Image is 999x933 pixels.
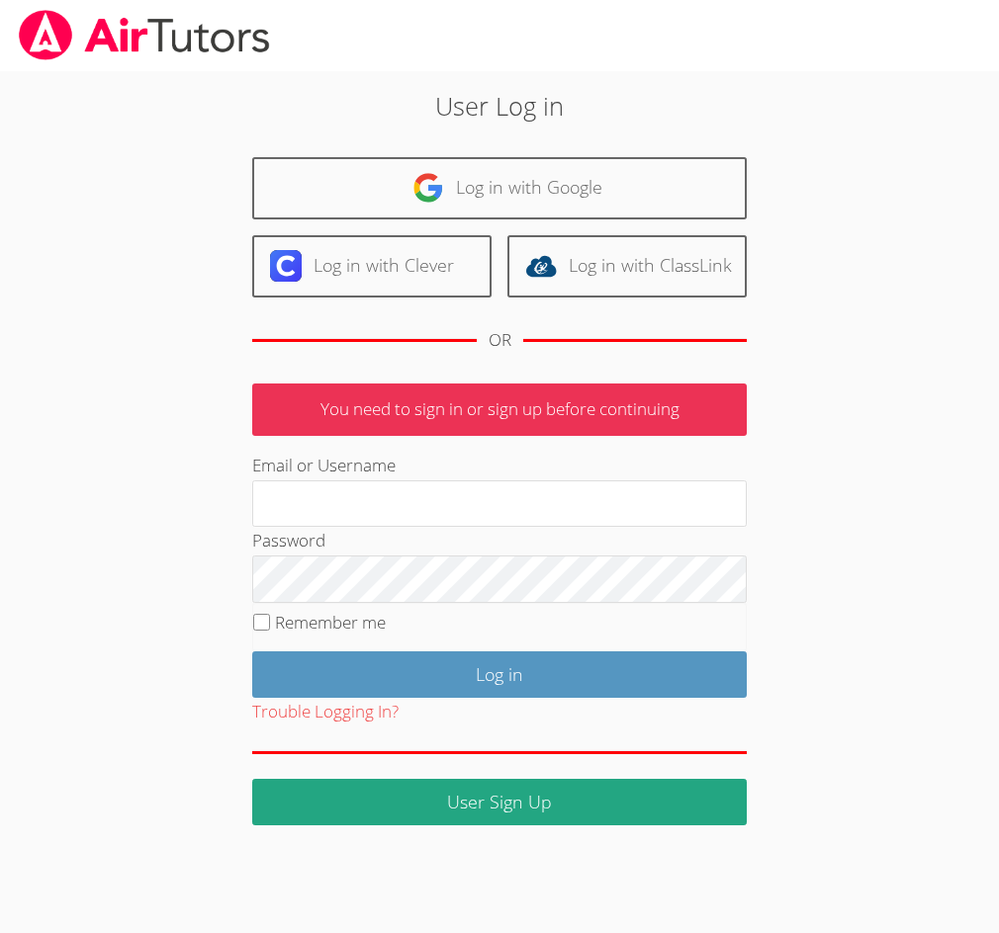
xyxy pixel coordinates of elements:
[252,454,396,476] label: Email or Username
[275,611,386,634] label: Remember me
[252,698,399,726] button: Trouble Logging In?
[252,529,325,551] label: Password
[489,326,511,355] div: OR
[139,87,859,125] h2: User Log in
[252,235,492,297] a: Log in with Clever
[252,157,747,219] a: Log in with Google
[412,172,444,204] img: google-logo-50288ca7cdecda66e5e0955fdab243c47b7ad437acaf1139b6f446037453330a.svg
[525,250,557,282] img: classlink-logo-d6bb404cc1216ec64c9a2012d9dc4662098be43eaf13dc465df04b49fa7ab582.svg
[17,10,272,60] img: airtutors_banner-c4298cdbf04f3fff15de1276eac7730deb9818008684d7c2e4769d2f7ddbe033.png
[252,383,747,436] p: You need to sign in or sign up before continuing
[507,235,747,297] a: Log in with ClassLink
[252,651,747,698] input: Log in
[270,250,302,282] img: clever-logo-6eab21bc6e7a338710f1a6ff85c0baf02591cd810cc4098c63d3a4b26e2feb20.svg
[252,779,747,825] a: User Sign Up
